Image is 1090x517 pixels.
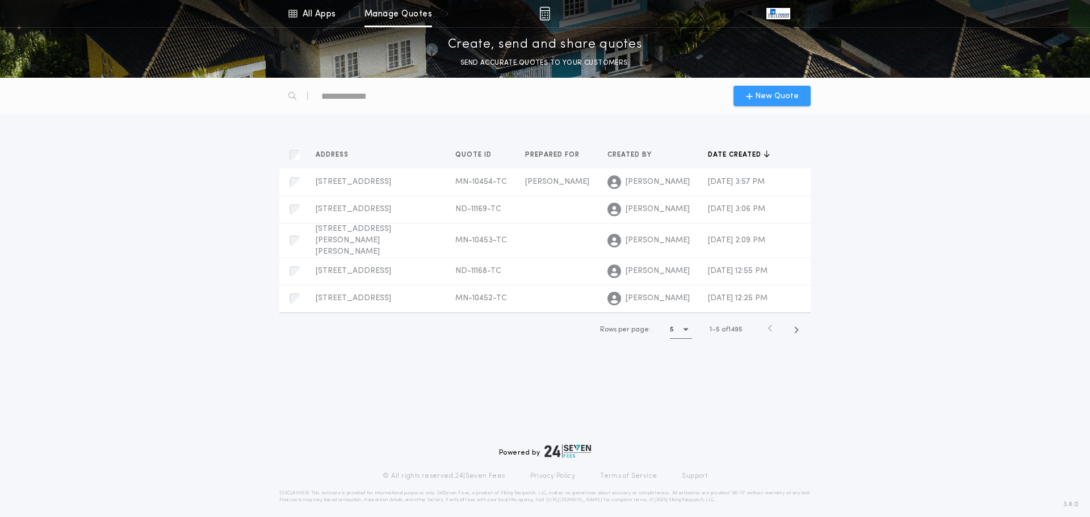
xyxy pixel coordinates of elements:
img: vs-icon [766,8,790,19]
span: ND-11169-TC [455,205,501,213]
span: Quote ID [455,150,494,159]
a: Privacy Policy [530,472,576,481]
button: Created by [607,149,660,161]
a: Support [682,472,707,481]
span: Date created [708,150,764,159]
span: [DATE] 3:06 PM [708,205,765,213]
span: MN-10452-TC [455,294,507,302]
span: Rows per page: [600,326,651,333]
span: [DATE] 12:55 PM [708,267,768,275]
span: Prepared for [525,150,582,159]
span: MN-10454-TC [455,178,507,186]
button: Address [316,149,357,161]
span: New Quote [755,90,799,102]
p: DISCLAIMER: This estimate is provided for informational purposes only. 24|Seven Fees, a product o... [279,490,811,503]
img: img [539,7,550,20]
span: [PERSON_NAME] [525,178,589,186]
span: [STREET_ADDRESS] [316,205,391,213]
a: Terms of Service [600,472,657,481]
span: [STREET_ADDRESS][PERSON_NAME][PERSON_NAME] [316,225,391,256]
span: [STREET_ADDRESS] [316,294,391,302]
img: logo [544,444,591,458]
span: [PERSON_NAME] [626,176,690,188]
div: Powered by [499,444,591,458]
span: 1 [710,326,712,333]
span: [DATE] 3:57 PM [708,178,765,186]
p: SEND ACCURATE QUOTES TO YOUR CUSTOMERS. [460,57,630,69]
span: 3.8.0 [1063,499,1079,510]
span: 5 [716,326,720,333]
span: ND-11168-TC [455,267,501,275]
span: [PERSON_NAME] [626,204,690,215]
span: [PERSON_NAME] [626,235,690,246]
span: [PERSON_NAME] [626,266,690,277]
button: 5 [670,321,692,339]
span: [DATE] 2:09 PM [708,236,765,245]
button: Date created [708,149,770,161]
p: © All rights reserved. 24|Seven Fees [383,472,505,481]
p: Create, send and share quotes [448,36,643,54]
button: New Quote [733,86,811,106]
span: Address [316,150,351,159]
span: of 1495 [722,325,743,335]
h1: 5 [670,324,674,335]
span: [DATE] 12:25 PM [708,294,768,302]
button: Quote ID [455,149,500,161]
span: [STREET_ADDRESS] [316,267,391,275]
span: [PERSON_NAME] [626,293,690,304]
span: [STREET_ADDRESS] [316,178,391,186]
span: Created by [607,150,654,159]
a: [URL][DOMAIN_NAME] [546,498,602,502]
span: MN-10453-TC [455,236,507,245]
